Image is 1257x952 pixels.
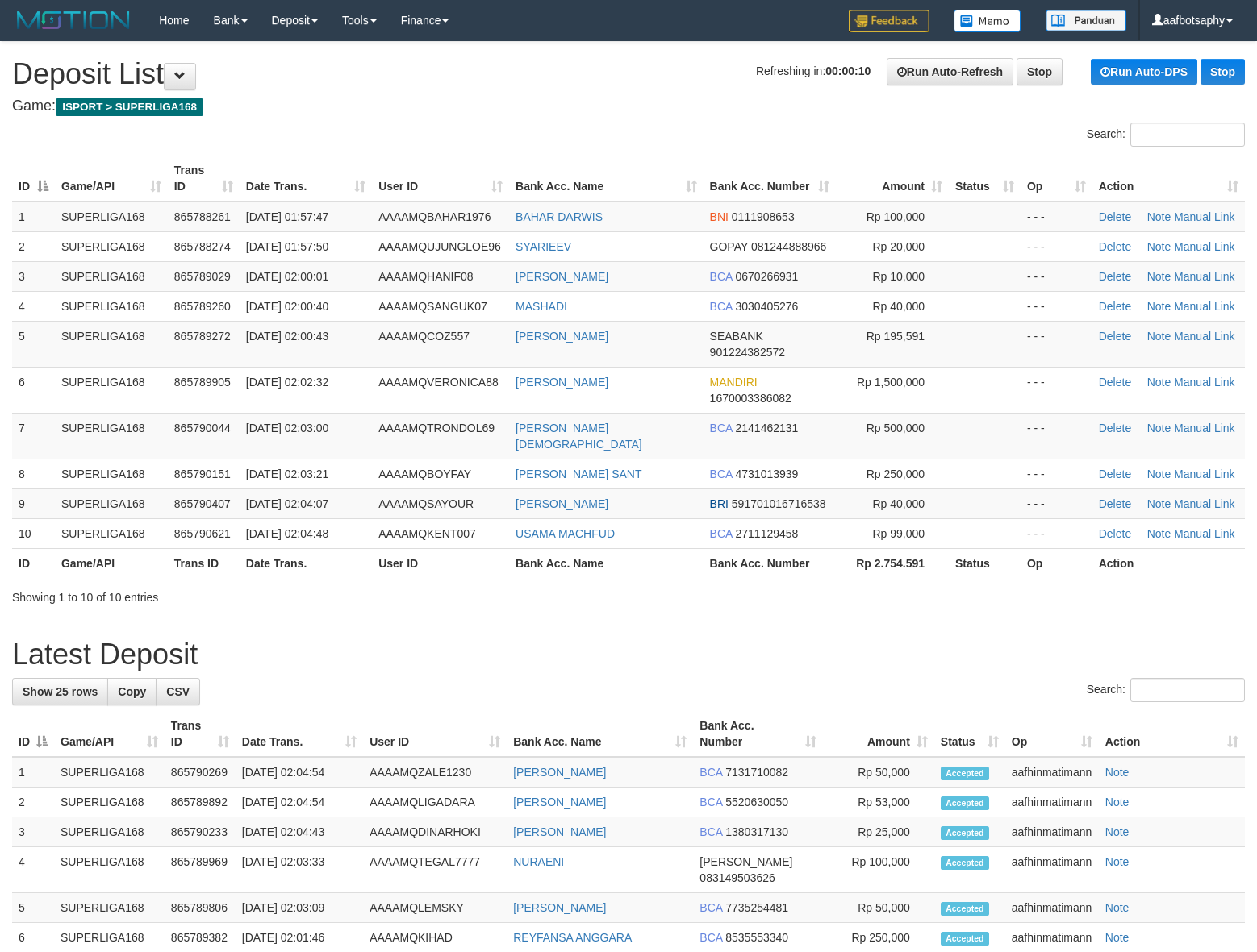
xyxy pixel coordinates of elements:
td: [DATE] 02:04:54 [236,788,363,817]
td: 4 [12,291,55,321]
span: [DATE] 02:02:32 [246,376,328,389]
a: Delete [1099,468,1131,480]
th: Game/API [55,548,168,578]
a: Note [1147,270,1171,283]
a: Note [1105,766,1130,779]
h4: Game: [12,98,1245,114]
span: Copy 0111908653 to clipboard [732,210,795,223]
span: Copy 5520630050 to clipboard [725,796,788,809]
span: ISPORT > SUPERLIGA168 [56,98,203,116]
a: Manual Link [1174,300,1235,313]
td: 865790233 [165,817,236,847]
span: [PERSON_NAME] [699,855,792,868]
span: Accepted [941,902,989,916]
td: SUPERLIGA168 [55,261,168,291]
td: Rp 100,000 [823,847,934,893]
th: Trans ID [168,548,240,578]
td: SUPERLIGA168 [55,459,168,488]
td: 865790269 [165,757,236,788]
th: User ID: activate to sort column ascending [363,711,507,757]
td: AAAAMQDINARHOKI [363,817,507,847]
a: Note [1105,931,1130,944]
th: Amount: activate to sort column ascending [823,711,934,757]
td: AAAAMQLEMSKY [363,893,507,923]
th: Status [949,548,1021,578]
td: - - - [1021,291,1092,321]
img: MOTION_logo.png [12,8,135,32]
th: Amount: activate to sort column ascending [836,156,949,202]
td: 865789969 [165,847,236,893]
td: SUPERLIGA168 [55,518,168,548]
td: SUPERLIGA168 [55,413,168,459]
a: Run Auto-Refresh [887,58,1013,85]
a: Run Auto-DPS [1091,59,1197,85]
span: 865790151 [174,468,231,480]
th: Game/API: activate to sort column ascending [54,711,165,757]
a: Note [1147,210,1171,223]
span: BCA [699,931,722,944]
h1: Deposit List [12,58,1245,90]
a: Manual Link [1174,240,1235,253]
span: Rp 40,000 [872,497,925,510]
a: Show 25 rows [12,678,108,705]
td: 8 [12,459,55,488]
a: Delete [1099,497,1131,510]
td: aafhinmatimann [1005,788,1099,817]
a: Note [1105,825,1130,838]
td: - - - [1021,518,1092,548]
td: SUPERLIGA168 [54,757,165,788]
span: BCA [699,825,722,838]
td: 1 [12,202,55,232]
td: 865789806 [165,893,236,923]
th: Bank Acc. Name: activate to sort column ascending [507,711,693,757]
a: [PERSON_NAME][DEMOGRAPHIC_DATA] [516,422,642,451]
a: Copy [107,678,157,705]
th: Op: activate to sort column ascending [1005,711,1099,757]
a: Delete [1099,376,1131,389]
span: BCA [699,901,722,914]
span: AAAAMQUJUNGLOE96 [378,240,501,253]
span: [DATE] 02:04:48 [246,527,328,540]
th: Rp 2.754.591 [836,548,949,578]
td: Rp 53,000 [823,788,934,817]
a: Stop [1017,58,1063,85]
th: ID: activate to sort column descending [12,711,54,757]
td: 9 [12,488,55,518]
td: [DATE] 02:03:33 [236,847,363,893]
th: Status: activate to sort column ascending [934,711,1005,757]
span: [DATE] 02:03:00 [246,422,328,434]
td: 3 [12,261,55,291]
h1: Latest Deposit [12,638,1245,671]
span: Accepted [941,826,989,840]
th: Bank Acc. Name: activate to sort column ascending [509,156,703,202]
span: Accepted [941,767,989,780]
a: Delete [1099,300,1131,313]
td: SUPERLIGA168 [54,817,165,847]
span: Rp 40,000 [872,300,925,313]
td: 6 [12,367,55,413]
span: Copy 7131710082 to clipboard [725,766,788,779]
a: [PERSON_NAME] SANT [516,468,641,480]
span: [DATE] 01:57:47 [246,210,328,223]
td: aafhinmatimann [1005,847,1099,893]
span: AAAAMQHANIF08 [378,270,473,283]
a: Delete [1099,422,1131,434]
th: Action [1092,548,1245,578]
span: AAAAMQSANGUK07 [378,300,487,313]
span: AAAAMQBOYFAY [378,468,471,480]
th: Op [1021,548,1092,578]
a: Note [1105,855,1130,868]
a: Stop [1201,59,1245,85]
td: Rp 25,000 [823,817,934,847]
a: [PERSON_NAME] [516,330,608,343]
span: Copy 2141462131 to clipboard [736,422,799,434]
span: 865789272 [174,330,231,343]
span: 865790044 [174,422,231,434]
td: - - - [1021,459,1092,488]
td: [DATE] 02:04:54 [236,757,363,788]
td: SUPERLIGA168 [55,367,168,413]
td: - - - [1021,367,1092,413]
span: AAAAMQVERONICA88 [378,376,499,389]
a: CSV [156,678,200,705]
span: 865788274 [174,240,231,253]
